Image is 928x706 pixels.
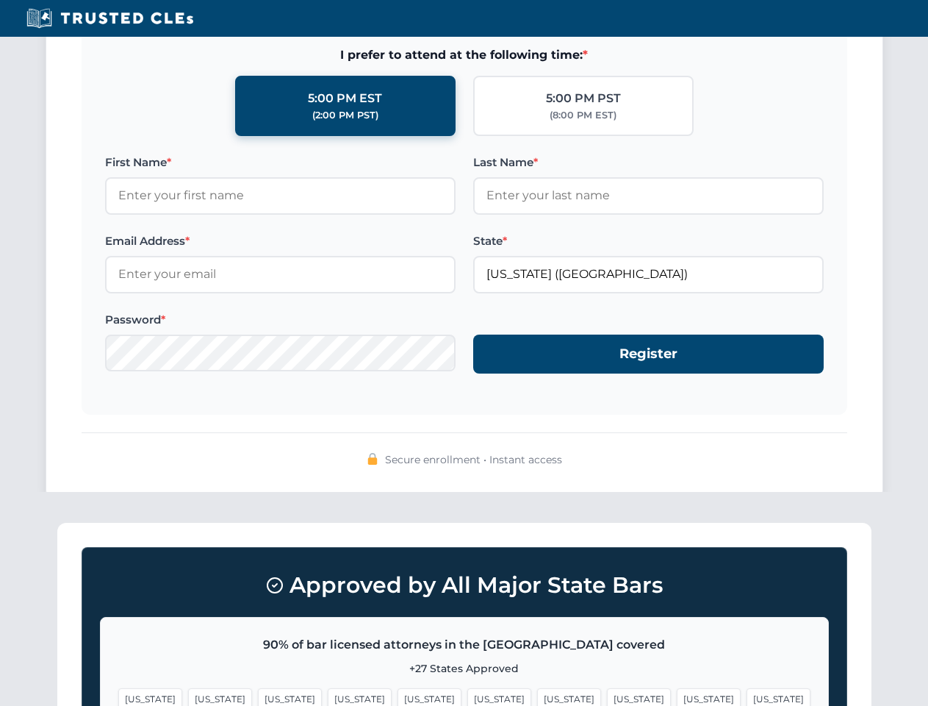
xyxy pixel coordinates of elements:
[100,566,829,605] h3: Approved by All Major State Bars
[473,232,824,250] label: State
[105,232,456,250] label: Email Address
[105,256,456,293] input: Enter your email
[118,635,810,655] p: 90% of bar licensed attorneys in the [GEOGRAPHIC_DATA] covered
[105,177,456,214] input: Enter your first name
[385,452,562,468] span: Secure enrollment • Instant access
[22,7,198,29] img: Trusted CLEs
[473,177,824,214] input: Enter your last name
[312,108,378,123] div: (2:00 PM PST)
[546,89,621,108] div: 5:00 PM PST
[550,108,616,123] div: (8:00 PM EST)
[118,660,810,677] p: +27 States Approved
[473,335,824,374] button: Register
[308,89,382,108] div: 5:00 PM EST
[105,46,824,65] span: I prefer to attend at the following time:
[473,154,824,171] label: Last Name
[105,154,456,171] label: First Name
[105,311,456,329] label: Password
[367,453,378,465] img: 🔒
[473,256,824,293] input: Florida (FL)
